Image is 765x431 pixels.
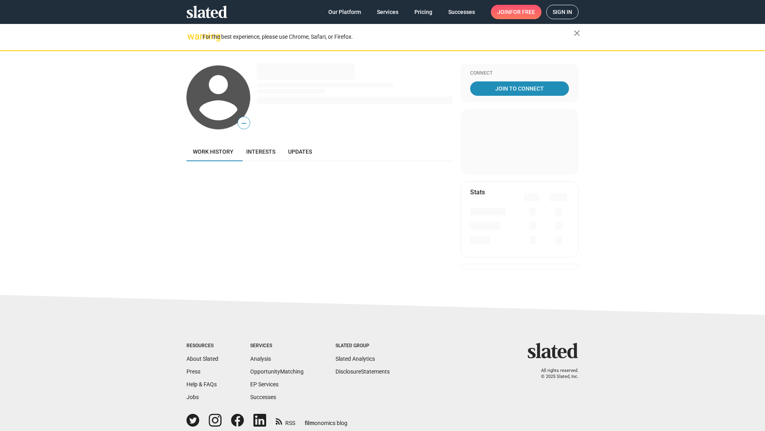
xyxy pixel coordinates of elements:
div: Slated Group [335,343,390,349]
a: Slated Analytics [335,356,375,362]
a: Pricing [408,5,439,19]
span: for free [510,5,535,19]
span: Pricing [414,5,432,19]
a: Jobs [186,394,199,400]
span: Work history [193,148,233,155]
a: RSS [276,415,295,427]
a: Press [186,368,200,375]
a: Interests [240,142,282,161]
mat-icon: warning [187,32,197,41]
div: Resources [186,343,218,349]
span: Sign in [553,5,572,19]
a: Successes [250,394,276,400]
a: Analysis [250,356,271,362]
a: Work history [186,142,240,161]
p: All rights reserved. © 2025 Slated, Inc. [533,368,579,380]
a: EP Services [250,381,279,388]
a: Successes [442,5,481,19]
a: About Slated [186,356,218,362]
a: Join To Connect [470,81,569,96]
a: OpportunityMatching [250,368,304,375]
a: filmonomics blog [305,413,347,427]
mat-card-title: Stats [470,188,485,196]
span: Join To Connect [472,81,567,96]
a: Sign in [546,5,579,19]
a: Help & FAQs [186,381,217,388]
span: film [305,420,314,426]
a: Joinfor free [491,5,541,19]
a: DisclosureStatements [335,368,390,375]
span: — [238,118,250,129]
div: Connect [470,70,569,77]
span: Services [377,5,398,19]
div: Services [250,343,304,349]
a: Our Platform [322,5,367,19]
div: For the best experience, please use Chrome, Safari, or Firefox. [202,32,574,42]
a: Services [371,5,405,19]
span: Our Platform [328,5,361,19]
span: Updates [288,148,312,155]
span: Join [497,5,535,19]
span: Successes [448,5,475,19]
mat-icon: close [572,28,582,38]
span: Interests [246,148,275,155]
a: Updates [282,142,318,161]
